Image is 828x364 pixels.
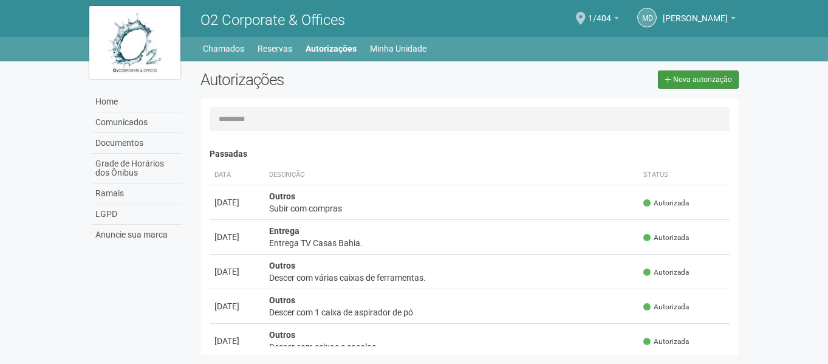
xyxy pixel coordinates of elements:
div: [DATE] [214,266,259,278]
div: [DATE] [214,231,259,243]
span: 1/404 [588,2,611,23]
a: Minha Unidade [370,40,426,57]
a: Documentos [92,133,182,154]
h4: Passadas [210,149,730,159]
span: Autorizada [643,233,689,243]
span: Autorizada [643,302,689,312]
span: Autorizada [643,337,689,347]
a: Ramais [92,184,182,204]
span: Nova autorização [673,75,732,84]
span: Autorizada [643,198,689,208]
a: Md [637,8,657,27]
div: [DATE] [214,335,259,347]
a: Comunicados [92,112,182,133]
strong: Outros [269,295,295,305]
a: Nova autorização [658,70,739,89]
strong: Outros [269,330,295,340]
div: [DATE] [214,196,259,208]
div: Descer com várias caixas de ferramentas. [269,272,634,284]
div: [DATE] [214,300,259,312]
span: Autorizada [643,267,689,278]
div: Subir com compras [269,202,634,215]
a: Autorizações [306,40,357,57]
a: 1/404 [588,15,619,25]
img: logo.jpg [89,6,180,79]
a: Anuncie sua marca [92,225,182,245]
strong: Entrega [269,226,299,236]
a: Chamados [203,40,244,57]
a: [PERSON_NAME] [663,15,736,25]
a: Grade de Horários dos Ônibus [92,154,182,184]
div: Entrega TV Casas Bahia. [269,237,634,249]
h2: Autorizações [200,70,460,89]
a: Reservas [258,40,292,57]
th: Data [210,165,264,185]
th: Descrição [264,165,639,185]
div: Descer com 1 caixa de aspirador de pó [269,306,634,318]
strong: Outros [269,261,295,270]
a: LGPD [92,204,182,225]
span: Michele de Carvalho [663,2,728,23]
div: Descer com caixas e sacolas [269,341,634,353]
a: Home [92,92,182,112]
span: O2 Corporate & Offices [200,12,345,29]
th: Status [638,165,730,185]
strong: Outros [269,191,295,201]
